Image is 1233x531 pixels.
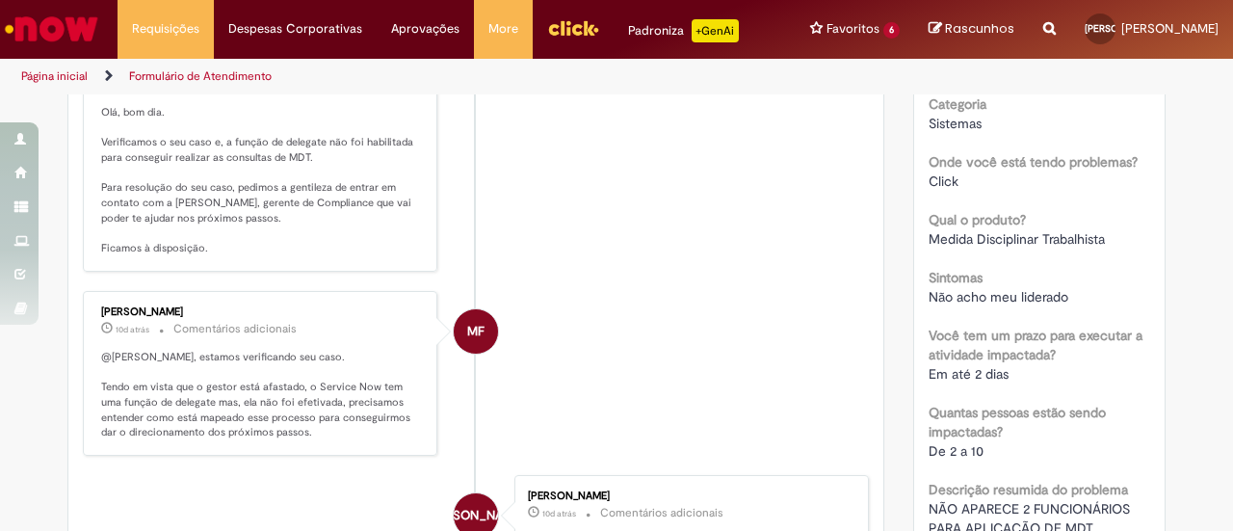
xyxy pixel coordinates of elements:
[14,59,807,94] ul: Trilhas de página
[116,324,149,335] span: 10d atrás
[391,19,459,39] span: Aprovações
[488,19,518,39] span: More
[692,19,739,42] p: +GenAi
[1121,20,1219,37] span: [PERSON_NAME]
[945,19,1014,38] span: Rascunhos
[929,153,1138,171] b: Onde você está tendo problemas?
[929,442,984,460] span: De 2 a 10
[467,308,485,355] span: MF
[929,269,983,286] b: Sintomas
[1085,22,1160,35] span: [PERSON_NAME]
[929,173,958,190] span: Click
[454,309,498,354] div: Matheus Ferreira
[929,404,1106,440] b: Quantas pessoas estão sendo impactadas?
[132,19,199,39] span: Requisições
[929,481,1128,498] b: Descrição resumida do problema
[826,19,879,39] span: Favoritos
[101,76,422,256] p: Olá, bom dia. Verificamos o seu caso e, a função de delegate não foi habilitada para conseguir re...
[528,491,849,502] div: [PERSON_NAME]
[101,306,422,318] div: [PERSON_NAME]
[21,68,88,84] a: Página inicial
[173,321,297,337] small: Comentários adicionais
[129,68,272,84] a: Formulário de Atendimento
[2,10,101,48] img: ServiceNow
[929,365,1009,383] span: Em até 2 dias
[116,324,149,335] time: 19/09/2025 15:40:47
[883,22,900,39] span: 6
[929,327,1142,363] b: Você tem um prazo para executar a atividade impactada?
[542,508,576,519] span: 10d atrás
[929,115,982,132] span: Sistemas
[628,19,739,42] div: Padroniza
[929,288,1068,305] span: Não acho meu liderado
[600,505,723,521] small: Comentários adicionais
[929,95,986,113] b: Categoria
[228,19,362,39] span: Despesas Corporativas
[929,230,1105,248] span: Medida Disciplinar Trabalhista
[929,20,1014,39] a: Rascunhos
[542,508,576,519] time: 19/09/2025 12:17:52
[101,350,422,440] p: @[PERSON_NAME], estamos verificando seu caso. Tendo em vista que o gestor está afastado, o Servic...
[547,13,599,42] img: click_logo_yellow_360x200.png
[929,211,1026,228] b: Qual o produto?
